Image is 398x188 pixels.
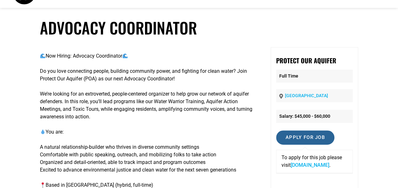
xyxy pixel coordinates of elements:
p: Full Time [276,70,353,83]
img: 📍 [40,182,45,187]
p: To apply for this job please visit . [281,154,347,169]
p: You are: [40,128,255,136]
h1: Advocacy Coordinator [40,18,358,37]
a: [DOMAIN_NAME] [291,162,329,168]
strong: Protect Our Aquifer [276,56,336,65]
p: A natural relationship-builder who thrives in diverse community settings Comfortable with public ... [40,143,255,174]
p: Do you love connecting people, building community power, and fighting for clean water? Join Prote... [40,67,255,83]
input: Apply for job [276,130,334,145]
a: [GEOGRAPHIC_DATA] [285,93,328,98]
img: 🌊 [123,53,128,58]
img: 💧 [40,129,45,134]
img: 🌊 [40,53,45,58]
li: Salary: $45,000 - $60,000 [276,110,353,123]
p: We’re looking for an extroverted, people-centered organizer to help grow our network of aquifer d... [40,90,255,121]
p: Now Hiring: Advocacy Coordinator [40,52,255,60]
